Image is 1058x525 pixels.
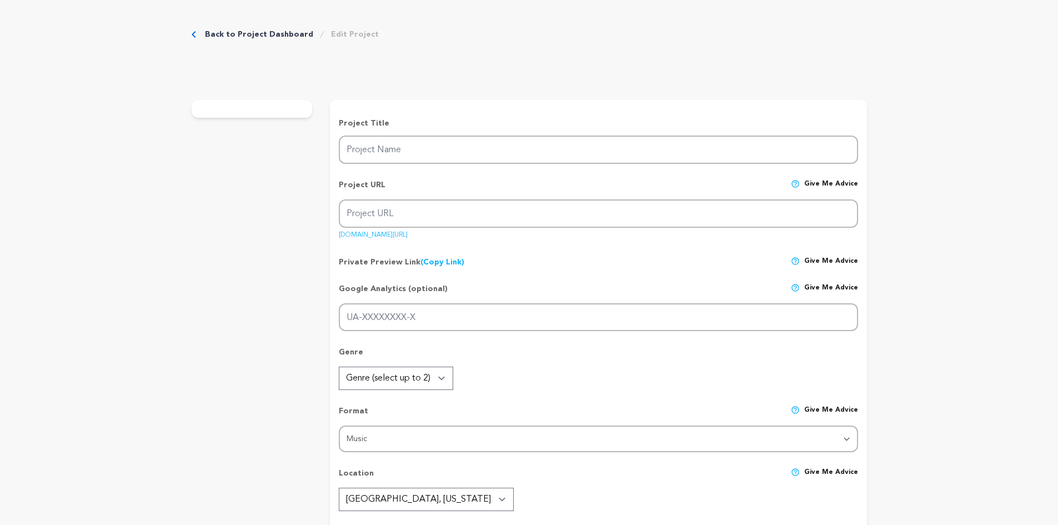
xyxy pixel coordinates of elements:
[339,136,858,164] input: Project Name
[192,29,379,40] div: Breadcrumb
[804,257,858,268] span: Give me advice
[804,406,858,426] span: Give me advice
[339,303,858,332] input: UA-XXXXXXXX-X
[804,179,858,199] span: Give me advice
[791,468,800,477] img: help-circle.svg
[339,227,408,238] a: [DOMAIN_NAME][URL]
[331,29,379,40] a: Edit Project
[791,406,800,414] img: help-circle.svg
[339,179,385,199] p: Project URL
[339,283,448,303] p: Google Analytics (optional)
[791,257,800,266] img: help-circle.svg
[420,258,464,266] a: (Copy Link)
[804,283,858,303] span: Give me advice
[791,283,800,292] img: help-circle.svg
[339,347,858,367] p: Genre
[791,179,800,188] img: help-circle.svg
[205,29,313,40] a: Back to Project Dashboard
[339,257,464,268] p: Private Preview Link
[339,199,858,228] input: Project URL
[339,406,368,426] p: Format
[339,118,858,129] p: Project Title
[339,468,374,488] p: Location
[804,468,858,488] span: Give me advice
